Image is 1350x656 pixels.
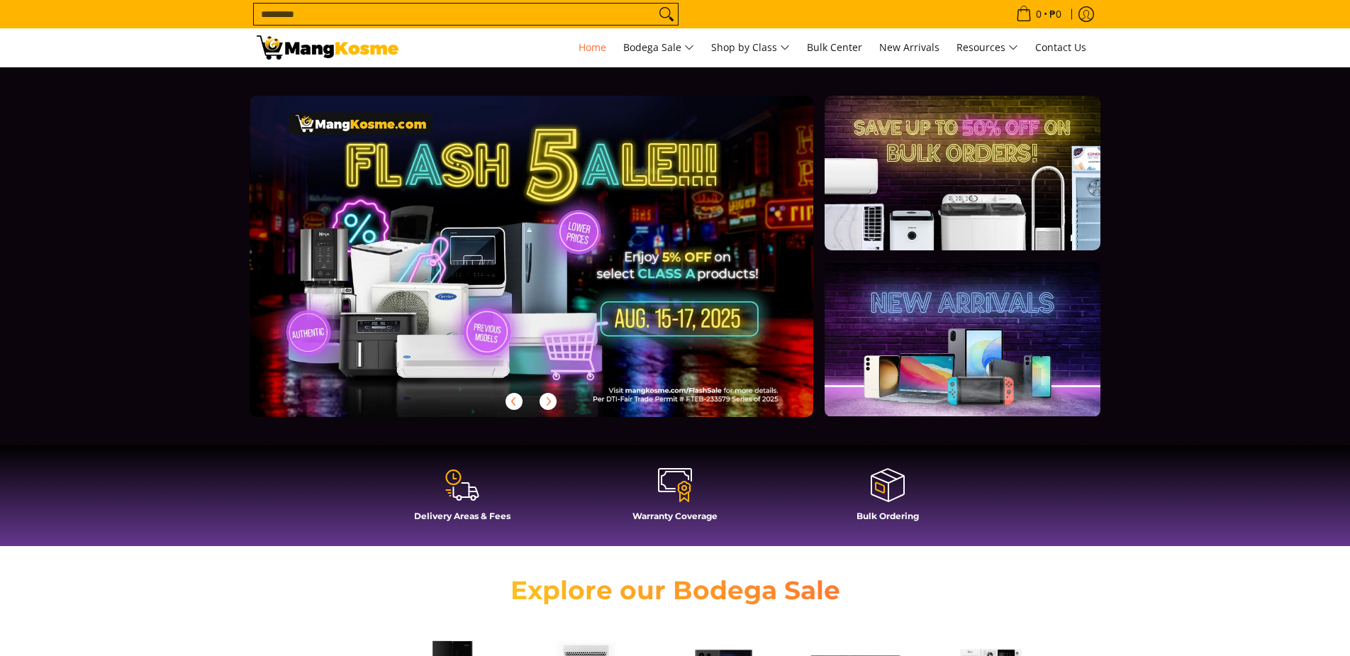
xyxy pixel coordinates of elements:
[363,467,562,532] a: Delivery Areas & Fees
[949,28,1025,67] a: Resources
[623,39,694,57] span: Bodega Sale
[704,28,797,67] a: Shop by Class
[250,96,859,440] a: More
[807,40,862,54] span: Bulk Center
[879,40,939,54] span: New Arrivals
[257,35,398,60] img: Mang Kosme: Your Home Appliances Warehouse Sale Partner!
[788,467,987,532] a: Bulk Ordering
[571,28,613,67] a: Home
[1012,6,1066,22] span: •
[498,386,530,417] button: Previous
[469,574,881,606] h2: Explore our Bodega Sale
[711,39,790,57] span: Shop by Class
[532,386,564,417] button: Next
[576,467,774,532] a: Warranty Coverage
[413,28,1093,67] nav: Main Menu
[1034,9,1044,19] span: 0
[655,4,678,25] button: Search
[1035,40,1086,54] span: Contact Us
[576,511,774,521] h4: Warranty Coverage
[872,28,947,67] a: New Arrivals
[800,28,869,67] a: Bulk Center
[579,40,606,54] span: Home
[1028,28,1093,67] a: Contact Us
[956,39,1018,57] span: Resources
[616,28,701,67] a: Bodega Sale
[1047,9,1064,19] span: ₱0
[788,511,987,521] h4: Bulk Ordering
[363,511,562,521] h4: Delivery Areas & Fees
